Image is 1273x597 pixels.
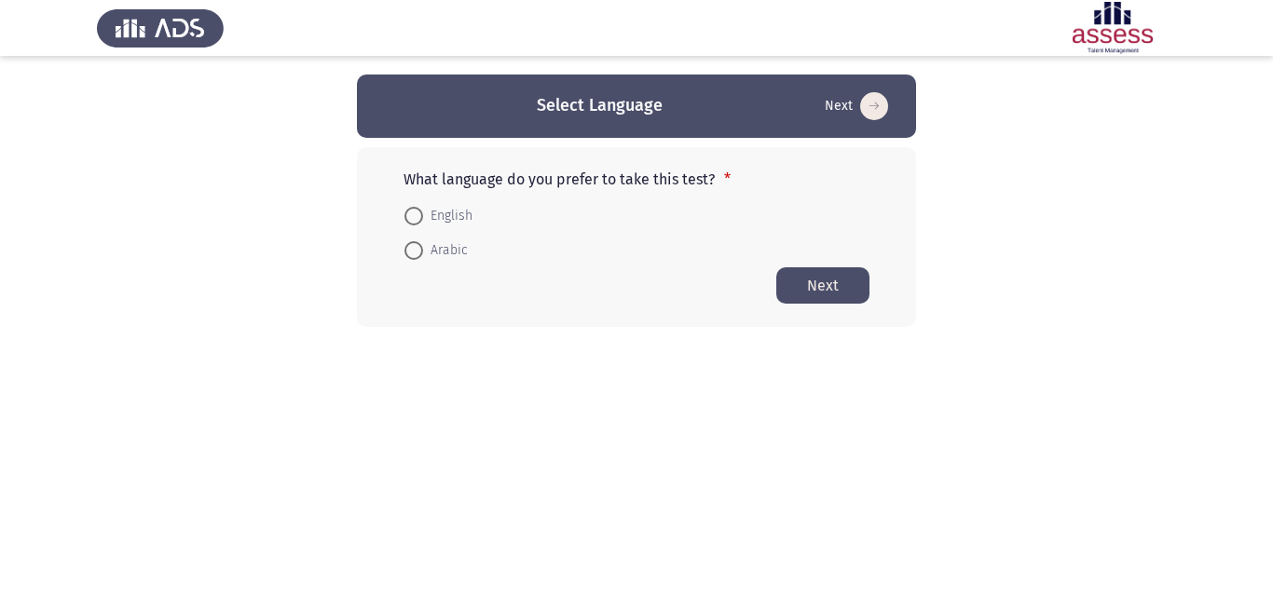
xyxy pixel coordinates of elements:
span: Arabic [423,239,468,262]
p: What language do you prefer to take this test? [404,170,869,188]
button: Start assessment [819,91,894,121]
h3: Select Language [537,94,663,117]
button: Start assessment [776,267,869,304]
img: Assessment logo of ASSESS Employability - EBI [1049,2,1176,54]
img: Assess Talent Management logo [97,2,224,54]
span: English [423,205,472,227]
